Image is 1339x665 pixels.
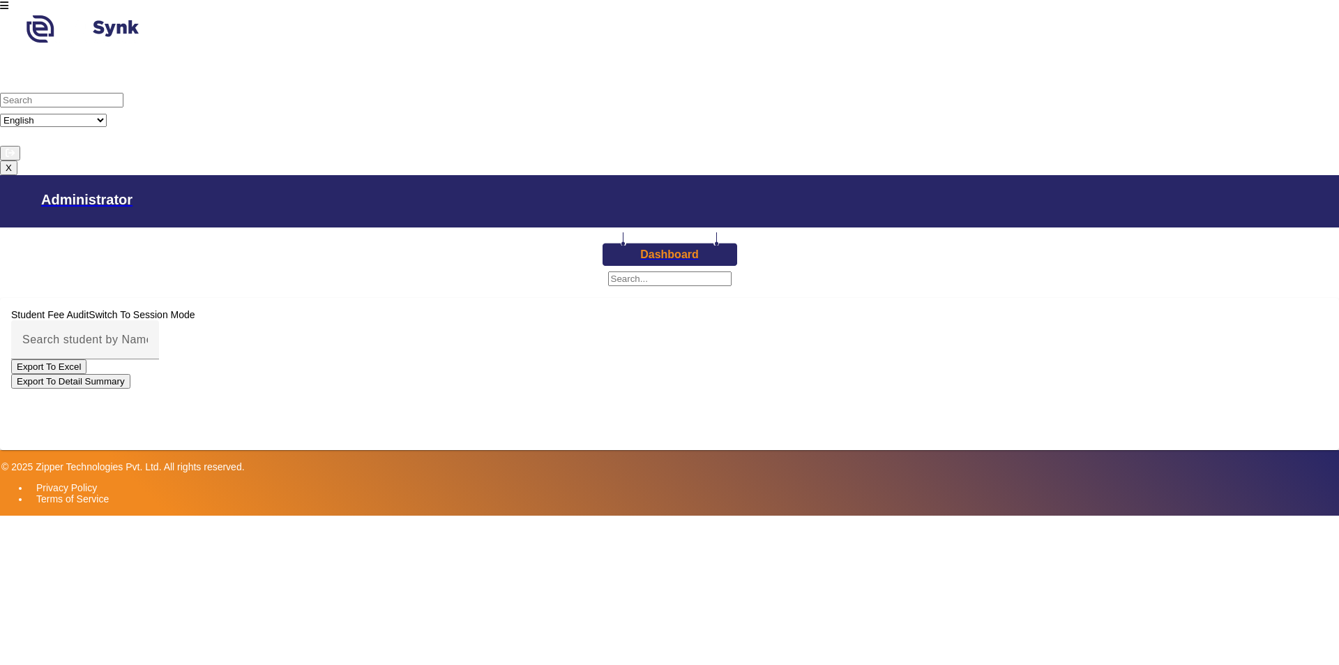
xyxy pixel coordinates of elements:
[11,359,86,374] button: Export To Excel
[22,331,148,348] input: Search student by Name, Father name or Mother name
[1,461,1338,472] p: © 2025 Zipper Technologies Pvt. Ltd. All rights reserved.
[640,237,699,272] a: Dashboard
[29,479,104,497] a: Privacy Policy
[29,490,116,508] a: Terms of Service
[89,309,195,320] span: Switch To Session Mode
[11,374,130,389] button: Export To Detail Summary
[608,271,732,286] input: Search...
[640,248,699,261] h3: Dashboard
[41,192,1324,208] h2: Administrator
